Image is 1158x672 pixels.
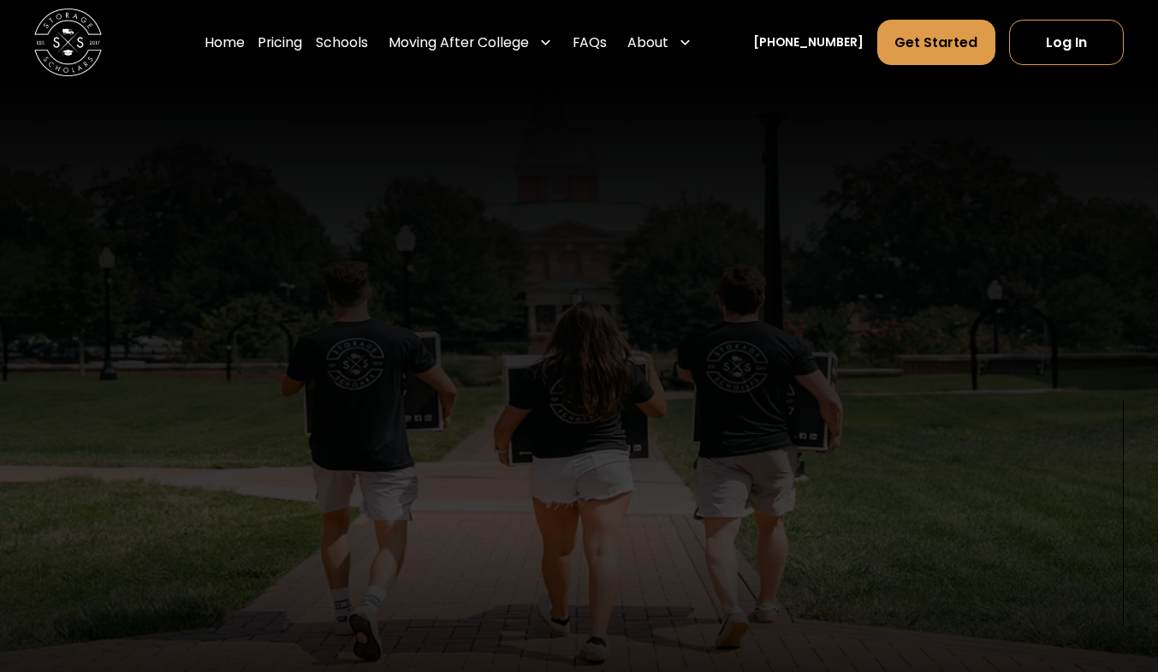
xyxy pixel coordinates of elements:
div: About [627,33,668,53]
a: Home [205,19,245,66]
div: Moving After College [389,33,529,53]
a: FAQs [573,19,607,66]
a: Log In [1009,20,1124,65]
a: Get Started [877,20,996,65]
a: Pricing [258,19,302,66]
a: [PHONE_NUMBER] [753,33,864,51]
a: Schools [316,19,368,66]
img: Storage Scholars main logo [34,9,102,76]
